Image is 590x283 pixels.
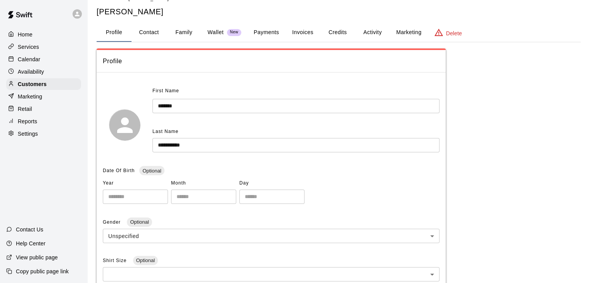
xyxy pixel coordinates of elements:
p: Reports [18,117,37,125]
a: Services [6,41,81,53]
p: Settings [18,130,38,138]
span: First Name [152,85,179,97]
p: Customers [18,80,47,88]
h5: [PERSON_NAME] [97,7,581,17]
a: Retail [6,103,81,115]
button: Activity [355,23,390,42]
span: Gender [103,219,122,225]
a: Customers [6,78,81,90]
p: Wallet [208,28,224,36]
span: Day [239,177,305,190]
button: Marketing [390,23,427,42]
a: Calendar [6,53,81,65]
p: View public page [16,254,58,261]
p: Copy public page link [16,267,69,275]
span: Date Of Birth [103,168,135,173]
p: Marketing [18,93,42,100]
p: Retail [18,105,32,113]
p: Delete [446,29,462,37]
button: Credits [320,23,355,42]
p: Services [18,43,39,51]
a: Home [6,29,81,40]
span: Year [103,177,168,190]
a: Marketing [6,91,81,102]
div: basic tabs example [97,23,581,42]
button: Family [166,23,201,42]
p: Availability [18,68,44,76]
span: Shirt Size [103,258,128,263]
span: Month [171,177,236,190]
button: Contact [131,23,166,42]
p: Help Center [16,240,45,247]
p: Calendar [18,55,40,63]
span: Optional [133,257,158,263]
span: Optional [127,219,152,225]
a: Reports [6,116,81,127]
button: Payments [247,23,285,42]
span: Profile [103,56,439,66]
button: Invoices [285,23,320,42]
p: Home [18,31,33,38]
a: Settings [6,128,81,140]
button: Profile [97,23,131,42]
div: Unspecified [103,229,439,243]
span: Optional [139,168,164,174]
span: Last Name [152,129,178,134]
span: New [227,30,241,35]
a: Availability [6,66,81,78]
p: Contact Us [16,226,43,233]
